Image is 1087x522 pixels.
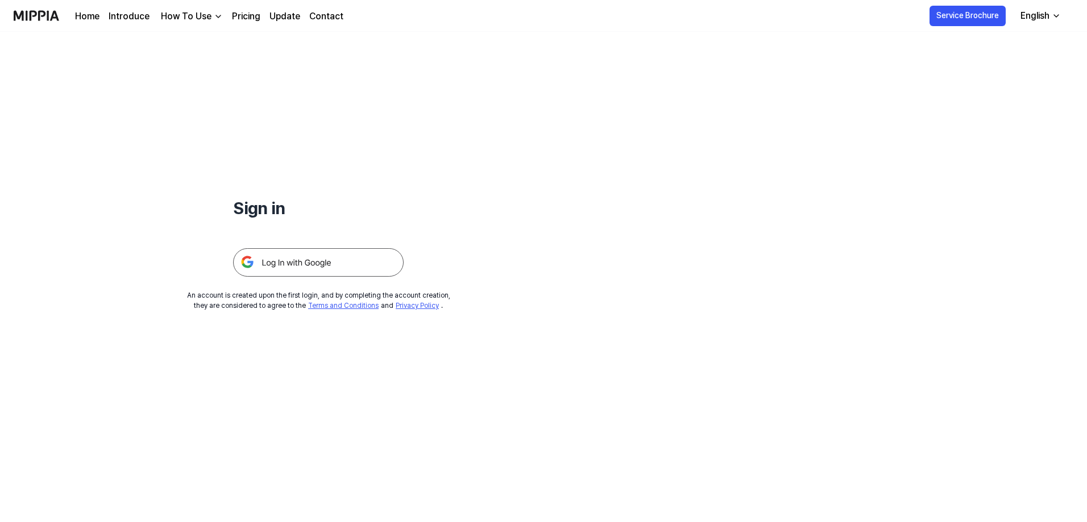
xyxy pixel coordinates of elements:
[159,10,214,23] div: How To Use
[187,290,450,311] div: An account is created upon the first login, and by completing the account creation, they are cons...
[233,195,404,221] h1: Sign in
[109,10,150,23] a: Introduce
[1011,5,1068,27] button: English
[269,10,300,23] a: Update
[308,302,379,310] a: Terms and Conditions
[309,10,343,23] a: Contact
[214,12,223,21] img: down
[233,248,404,277] img: 구글 로그인 버튼
[930,6,1006,26] button: Service Brochure
[1018,9,1052,23] div: English
[159,10,223,23] button: How To Use
[75,10,99,23] a: Home
[396,302,439,310] a: Privacy Policy
[232,10,260,23] a: Pricing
